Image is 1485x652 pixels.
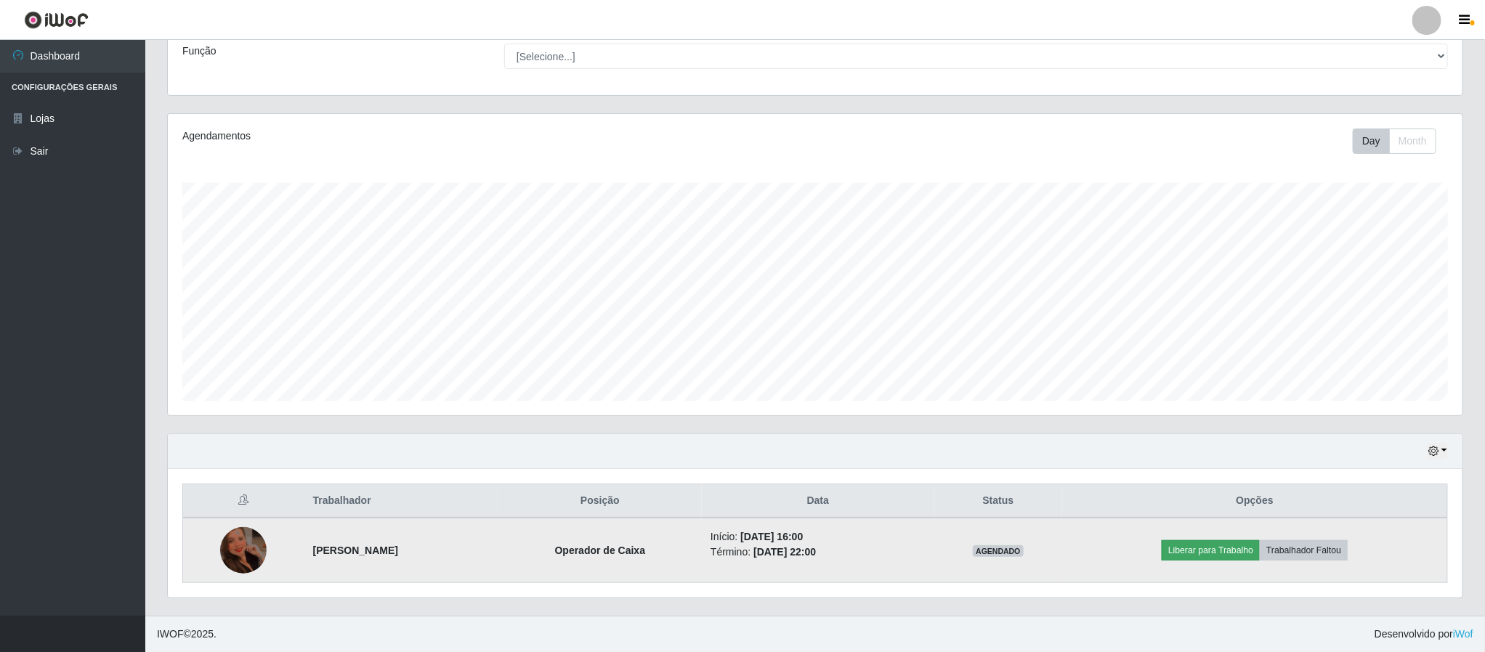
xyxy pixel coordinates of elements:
span: © 2025 . [157,627,217,642]
th: Posição [498,484,702,518]
button: Day [1353,129,1390,154]
div: Toolbar with button groups [1353,129,1448,154]
span: IWOF [157,628,184,640]
button: Liberar para Trabalho [1162,540,1260,561]
button: Trabalhador Faltou [1260,540,1348,561]
span: Desenvolvido por [1375,627,1473,642]
th: Data [702,484,934,518]
li: Término: [711,545,926,560]
strong: [PERSON_NAME] [313,545,398,556]
th: Trabalhador [304,484,498,518]
button: Month [1389,129,1436,154]
th: Status [934,484,1063,518]
li: Início: [711,529,926,545]
div: First group [1353,129,1436,154]
span: AGENDADO [973,545,1024,557]
time: [DATE] 22:00 [753,546,816,558]
strong: Operador de Caixa [555,545,646,556]
label: Função [182,44,217,59]
img: CoreUI Logo [24,11,89,29]
time: [DATE] 16:00 [740,531,803,542]
th: Opções [1062,484,1447,518]
img: 1745616854456.jpeg [220,519,267,581]
a: iWof [1453,628,1473,640]
div: Agendamentos [182,129,697,144]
